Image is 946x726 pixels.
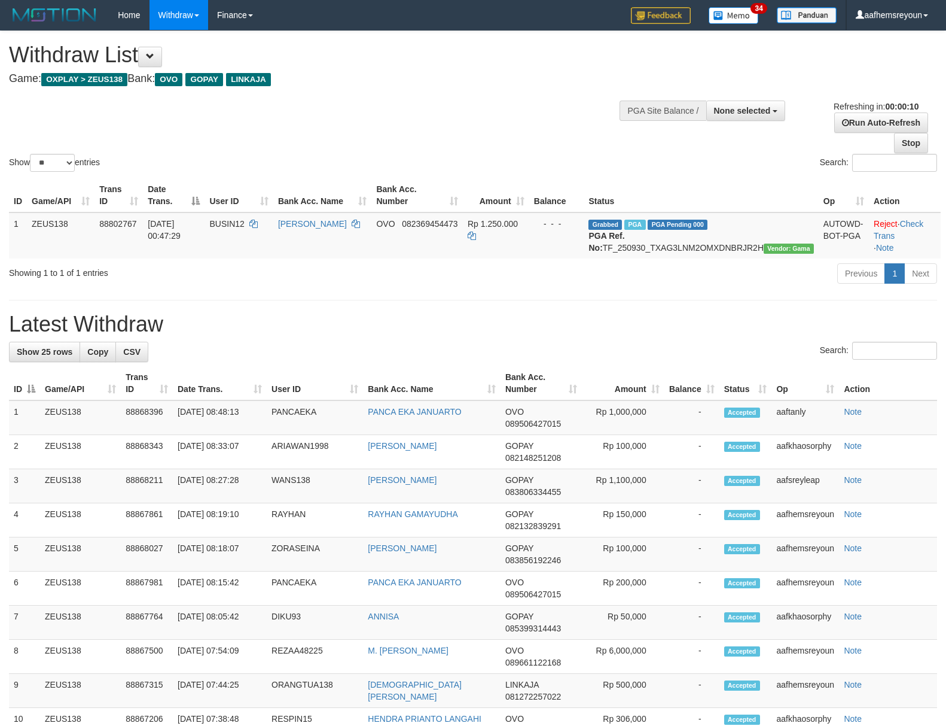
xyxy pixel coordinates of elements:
[121,469,173,503] td: 88868211
[505,590,561,599] span: Copy 089506427015 to clipboard
[664,537,719,572] td: -
[173,366,267,400] th: Date Trans.: activate to sort column ascending
[771,572,839,606] td: aafhemsreyoun
[771,366,839,400] th: Op: activate to sort column ascending
[41,73,127,86] span: OXPLAY > ZEUS138
[173,640,267,674] td: [DATE] 07:54:09
[505,578,524,587] span: OVO
[820,342,937,360] label: Search:
[368,612,399,621] a: ANNISA
[9,537,40,572] td: 5
[9,435,40,469] td: 2
[402,219,457,229] span: Copy 082369454473 to clipboard
[529,178,584,212] th: Balance
[724,715,760,725] span: Accepted
[869,178,941,212] th: Action
[719,366,772,400] th: Status: activate to sort column ascending
[874,219,923,241] a: Check Trans
[121,606,173,640] td: 88867764
[9,262,385,279] div: Showing 1 to 1 of 1 entries
[468,219,518,229] span: Rp 1.250.000
[368,475,437,485] a: [PERSON_NAME]
[505,543,533,553] span: GOPAY
[9,572,40,606] td: 6
[9,674,40,708] td: 9
[40,366,121,400] th: Game/API: activate to sort column ascending
[664,469,719,503] td: -
[885,102,918,111] strong: 00:00:10
[9,640,40,674] td: 8
[584,212,818,259] td: TF_250930_TXAG3LNM2OMXDNBRJR2H
[148,219,181,241] span: [DATE] 00:47:29
[9,43,619,67] h1: Withdraw List
[9,469,40,503] td: 3
[9,342,80,362] a: Show 25 rows
[724,578,760,588] span: Accepted
[273,178,372,212] th: Bank Acc. Name: activate to sort column ascending
[839,366,937,400] th: Action
[463,178,529,212] th: Amount: activate to sort column ascending
[121,640,173,674] td: 88867500
[664,572,719,606] td: -
[724,681,760,691] span: Accepted
[819,212,869,259] td: AUTOWD-BOT-PGA
[844,714,862,724] a: Note
[588,231,624,253] b: PGA Ref. No:
[9,606,40,640] td: 7
[40,674,121,708] td: ZEUS138
[844,475,862,485] a: Note
[505,509,533,519] span: GOPAY
[9,6,100,24] img: MOTION_logo.png
[764,244,814,254] span: Vendor URL: https://trx31.1velocity.biz
[648,220,707,230] span: PGA Pending
[173,537,267,572] td: [DATE] 08:18:07
[505,555,561,565] span: Copy 083856192246 to clipboard
[505,646,524,655] span: OVO
[631,7,691,24] img: Feedback.jpg
[582,503,664,537] td: Rp 150,000
[27,212,94,259] td: ZEUS138
[724,544,760,554] span: Accepted
[173,606,267,640] td: [DATE] 08:05:42
[505,475,533,485] span: GOPAY
[777,7,837,23] img: panduan.png
[267,606,363,640] td: DIKU93
[121,503,173,537] td: 88867861
[582,606,664,640] td: Rp 50,000
[40,503,121,537] td: ZEUS138
[40,537,121,572] td: ZEUS138
[267,366,363,400] th: User ID: activate to sort column ascending
[155,73,182,86] span: OVO
[844,407,862,417] a: Note
[205,178,273,212] th: User ID: activate to sort column ascending
[844,543,862,553] a: Note
[771,640,839,674] td: aafhemsreyoun
[771,606,839,640] td: aafkhaosorphy
[844,612,862,621] a: Note
[17,347,72,357] span: Show 25 rows
[173,572,267,606] td: [DATE] 08:15:42
[267,640,363,674] td: REZAA48225
[724,408,760,418] span: Accepted
[9,154,100,172] label: Show entries
[852,342,937,360] input: Search:
[771,674,839,708] td: aafhemsreyoun
[869,212,941,259] td: · ·
[505,521,561,531] span: Copy 082132839291 to clipboard
[505,419,561,429] span: Copy 089506427015 to clipboard
[9,212,27,259] td: 1
[894,133,928,153] a: Stop
[115,342,148,362] a: CSV
[173,469,267,503] td: [DATE] 08:27:28
[874,219,898,229] a: Reject
[368,714,481,724] a: HENDRA PRIANTO LANGAHI
[9,312,937,336] h1: Latest Withdraw
[706,101,786,121] button: None selected
[185,73,223,86] span: GOPAY
[501,366,582,400] th: Bank Acc. Number: activate to sort column ascending
[582,674,664,708] td: Rp 500,000
[664,435,719,469] td: -
[505,692,561,701] span: Copy 081272257022 to clipboard
[143,178,205,212] th: Date Trans.: activate to sort column descending
[724,646,760,657] span: Accepted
